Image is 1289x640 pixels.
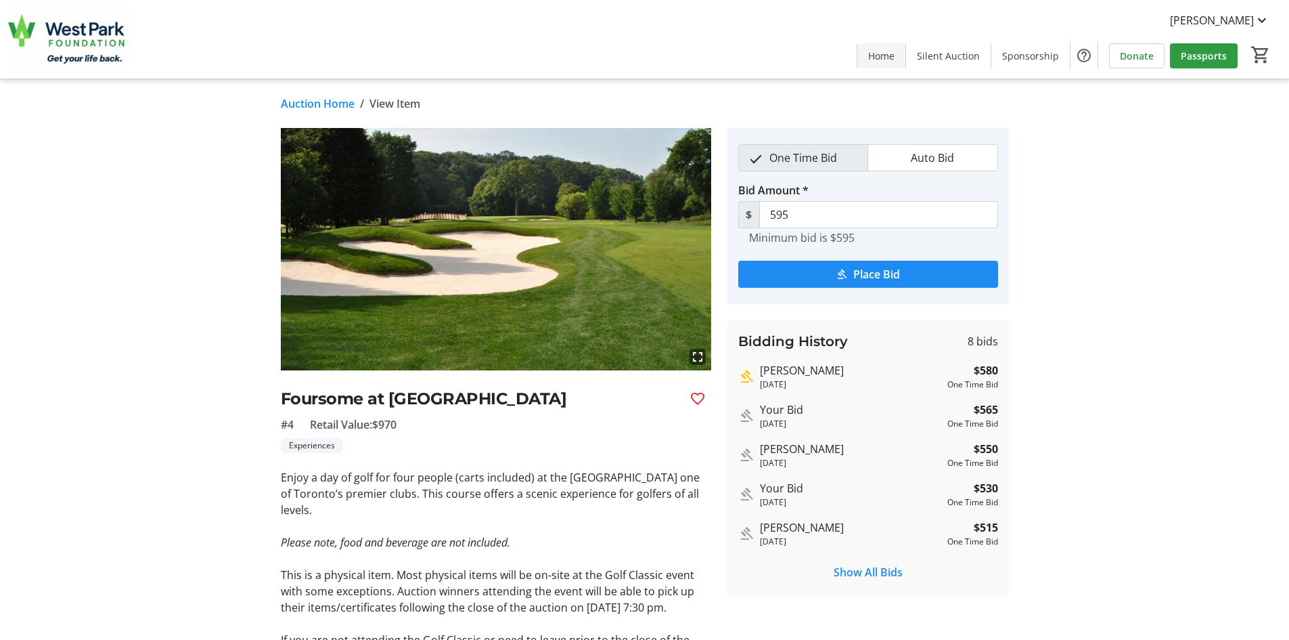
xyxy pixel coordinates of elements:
[281,567,711,616] p: This is a physical item. Most physical items will be on-site at the Golf Classic event with some ...
[738,368,754,385] mat-icon: Highest bid
[1159,9,1281,31] button: [PERSON_NAME]
[947,379,998,391] div: One Time Bid
[868,49,895,63] span: Home
[738,526,754,542] mat-icon: Outbid
[760,457,942,469] div: [DATE]
[360,95,364,112] span: /
[760,480,942,496] div: Your Bid
[760,536,942,548] div: [DATE]
[281,128,711,370] img: Image
[917,49,980,63] span: Silent Auction
[749,231,855,244] tr-hint: Minimum bid is $595
[974,362,998,379] strong: $580
[684,385,711,412] button: Favourite
[738,261,998,288] button: Place Bid
[947,457,998,469] div: One Time Bid
[738,486,754,503] mat-icon: Outbid
[310,417,397,433] span: Retail Value: $970
[1181,49,1227,63] span: Passports
[281,387,679,411] h2: Foursome at [GEOGRAPHIC_DATA]
[1120,49,1154,63] span: Donate
[1170,12,1254,28] span: [PERSON_NAME]
[834,564,903,580] span: Show All Bids
[760,496,942,509] div: [DATE]
[903,145,962,171] span: Auto Bid
[369,95,420,112] span: View Item
[738,559,998,586] button: Show All Bids
[974,441,998,457] strong: $550
[853,266,900,282] span: Place Bid
[738,201,760,228] span: $
[689,349,706,365] mat-icon: fullscreen
[760,418,942,430] div: [DATE]
[760,379,942,391] div: [DATE]
[1109,43,1164,68] a: Donate
[857,43,905,68] a: Home
[738,182,809,198] label: Bid Amount *
[947,418,998,430] div: One Time Bid
[738,331,848,351] h3: Bidding History
[8,5,129,73] img: West Park Healthcare Centre Foundation's Logo
[947,496,998,509] div: One Time Bid
[761,145,845,171] span: One Time Bid
[281,95,355,112] a: Auction Home
[1170,43,1238,68] a: Passports
[738,447,754,463] mat-icon: Outbid
[974,402,998,418] strong: $565
[1248,43,1273,67] button: Cart
[947,536,998,548] div: One Time Bid
[968,333,998,349] span: 8 bids
[281,469,711,518] p: Enjoy a day of golf for four people (carts included) at the [GEOGRAPHIC_DATA] one of Toronto’s pr...
[738,408,754,424] mat-icon: Outbid
[1002,49,1059,63] span: Sponsorship
[760,519,942,536] div: [PERSON_NAME]
[906,43,991,68] a: Silent Auction
[991,43,1070,68] a: Sponsorship
[281,438,343,453] tr-label-badge: Experiences
[760,402,942,418] div: Your Bid
[281,535,510,550] em: Please note, food and beverage are not included.
[1070,42,1098,69] button: Help
[974,519,998,536] strong: $515
[281,417,294,433] span: #4
[760,441,942,457] div: [PERSON_NAME]
[974,480,998,496] strong: $530
[760,362,942,379] div: [PERSON_NAME]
